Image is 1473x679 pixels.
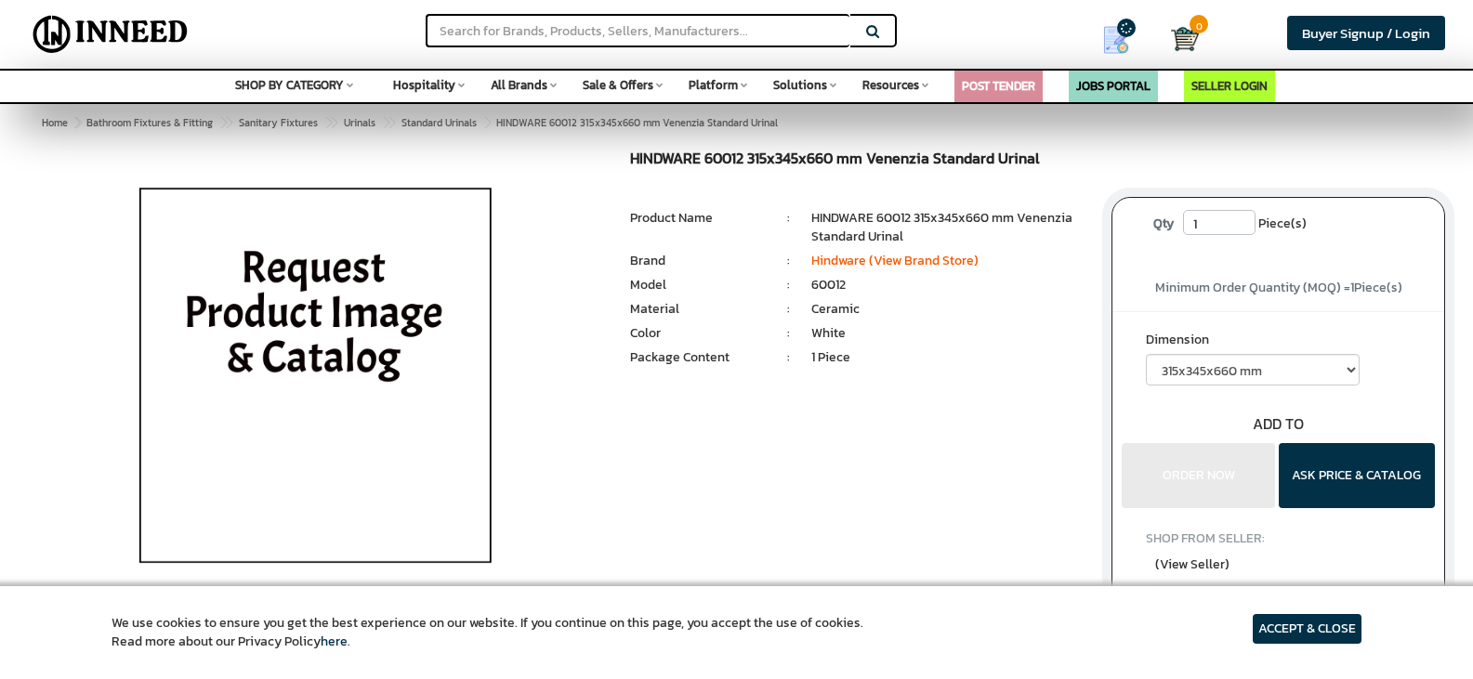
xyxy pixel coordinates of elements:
[74,115,80,130] span: >
[25,11,196,58] img: Inneed.Market
[1075,19,1171,61] a: my Quotes
[766,324,811,343] li: :
[1144,210,1183,238] label: Qty
[862,76,919,94] span: Resources
[630,150,1084,172] h1: HINDWARE 60012 315x345x660 mm Venenzia Standard Urinal
[86,115,213,130] span: Bathroom Fixtures & Fitting
[811,300,1084,319] li: Ceramic
[382,111,391,134] span: >
[483,111,493,134] span: >
[1253,614,1361,644] article: ACCEPT & CLOSE
[811,276,1084,294] li: 60012
[689,76,738,94] span: Platform
[766,252,811,270] li: :
[83,115,778,130] span: HINDWARE 60012 315x345x660 mm Venenzia Standard Urinal
[393,76,455,94] span: Hospitality
[239,115,318,130] span: Sanitary Fixtures
[1146,531,1411,545] h4: SHOP FROM SELLER:
[766,209,811,228] li: :
[630,209,766,228] li: Product Name
[766,348,811,367] li: :
[1102,26,1130,54] img: Show My Quotes
[235,111,322,134] a: Sanitary Fixtures
[321,632,348,651] a: here
[630,324,766,343] li: Color
[112,614,863,651] article: We use cookies to ensure you get the best experience on our website. If you continue on this page...
[344,115,375,130] span: Urinals
[1155,576,1401,592] span: ,
[766,276,811,294] li: :
[235,76,344,94] span: SHOP BY CATEGORY
[1190,15,1208,33] span: 0
[1112,413,1444,435] div: ADD TO
[1287,16,1445,50] a: Buyer Signup / Login
[630,300,766,319] li: Material
[811,324,1084,343] li: White
[583,76,653,94] span: Sale & Offers
[38,111,72,134] a: Home
[962,77,1035,95] a: POST TENDER
[1155,555,1230,574] span: (View Seller)
[811,209,1084,246] li: HINDWARE 60012 315x345x660 mm Venenzia Standard Urinal
[1191,77,1268,95] a: SELLER LOGIN
[811,348,1084,367] li: 1 Piece
[398,111,480,134] a: Standard Urinals
[426,14,849,47] input: Search for Brands, Products, Sellers, Manufacturers...
[1171,19,1186,59] a: Cart 0
[1350,278,1354,297] span: 1
[630,276,766,294] li: Model
[1279,443,1435,508] button: ASK PRICE & CATALOG
[766,300,811,319] li: :
[1171,25,1199,53] img: Cart
[1146,331,1411,354] label: Dimension
[219,111,229,134] span: >
[630,348,766,367] li: Package Content
[1258,210,1307,238] span: Piece(s)
[1076,77,1151,95] a: JOBS PORTAL
[773,76,827,94] span: Solutions
[630,252,766,270] li: Brand
[811,251,979,270] a: Hindware (View Brand Store)
[324,111,334,134] span: >
[1155,278,1402,297] span: Minimum Order Quantity (MOQ) = Piece(s)
[491,76,547,94] span: All Brands
[1302,22,1430,44] span: Buyer Signup / Login
[83,111,217,134] a: Bathroom Fixtures & Fitting
[99,150,533,615] img: HINDWARE 60012 315x345x660 mm Venenzia Standard Urinal
[401,115,477,130] span: Standard Urinals
[340,111,379,134] a: Urinals
[1155,555,1401,625] a: (View Seller) , Verified Seller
